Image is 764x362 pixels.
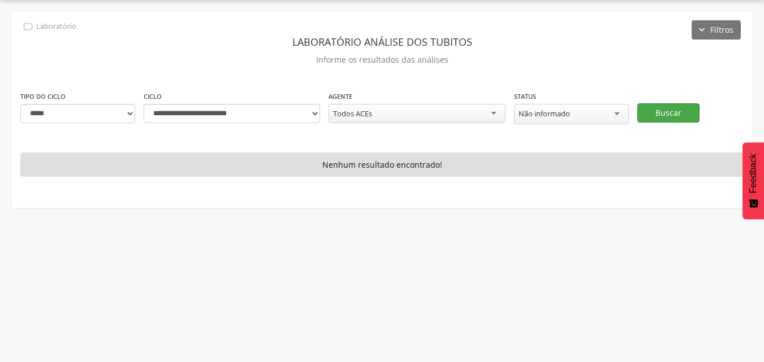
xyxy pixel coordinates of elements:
[20,52,744,68] p: Informe os resultados das análises
[20,92,66,101] label: Tipo do ciclo
[637,103,700,123] button: Buscar
[144,92,162,101] label: Ciclo
[748,154,758,193] span: Feedback
[333,108,372,119] div: Todos ACEs
[22,20,34,33] i: 
[36,22,76,31] p: Laboratório
[743,142,764,219] button: Feedback - Mostrar pesquisa
[692,20,741,40] button: Filtros
[20,152,744,177] p: Nenhum resultado encontrado!
[20,32,744,52] header: Laboratório análise dos tubitos
[519,108,570,119] div: Não informado
[514,92,536,101] label: Status
[329,92,352,101] label: Agente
